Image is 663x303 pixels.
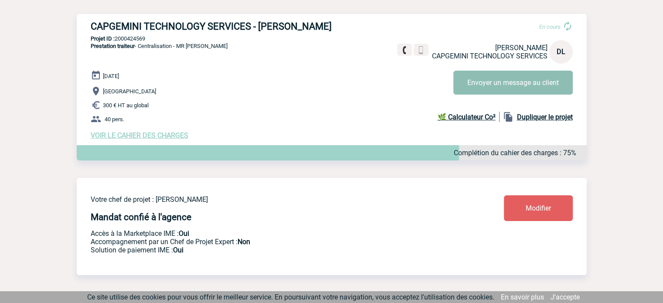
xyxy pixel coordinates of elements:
[77,35,587,42] p: 2000424569
[91,43,228,49] span: - Centralisation - MR [PERSON_NAME]
[432,52,547,60] span: CAPGEMINI TECHNOLOGY SERVICES
[91,43,135,49] span: Prestation traiteur
[91,131,188,140] a: VOIR LE CAHIER DES CHARGES
[401,46,408,54] img: fixe.png
[501,293,544,301] a: En savoir plus
[91,35,115,42] b: Projet ID :
[173,246,184,254] b: Oui
[179,229,189,238] b: Oui
[517,113,573,121] b: Dupliquer le projet
[91,195,452,204] p: Votre chef de projet : [PERSON_NAME]
[103,102,149,109] span: 300 € HT au global
[438,113,496,121] b: 🌿 Calculateur Co²
[551,293,580,301] a: J'accepte
[105,116,124,123] span: 40 pers.
[91,212,191,222] h4: Mandat confié à l'agence
[91,238,452,246] p: Prestation payante
[539,24,561,30] span: En cours
[526,204,551,212] span: Modifier
[453,71,573,95] button: Envoyer un message au client
[91,21,352,32] h3: CAPGEMINI TECHNOLOGY SERVICES - [PERSON_NAME]
[417,46,425,54] img: portable.png
[557,48,565,56] span: DL
[91,246,452,254] p: Conformité aux process achat client, Prise en charge de la facturation, Mutualisation de plusieur...
[238,238,250,246] b: Non
[87,293,494,301] span: Ce site utilise des cookies pour vous offrir le meilleur service. En poursuivant votre navigation...
[91,229,452,238] p: Accès à la Marketplace IME :
[103,88,156,95] span: [GEOGRAPHIC_DATA]
[503,112,513,122] img: file_copy-black-24dp.png
[495,44,547,52] span: [PERSON_NAME]
[103,73,119,79] span: [DATE]
[438,112,500,122] a: 🌿 Calculateur Co²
